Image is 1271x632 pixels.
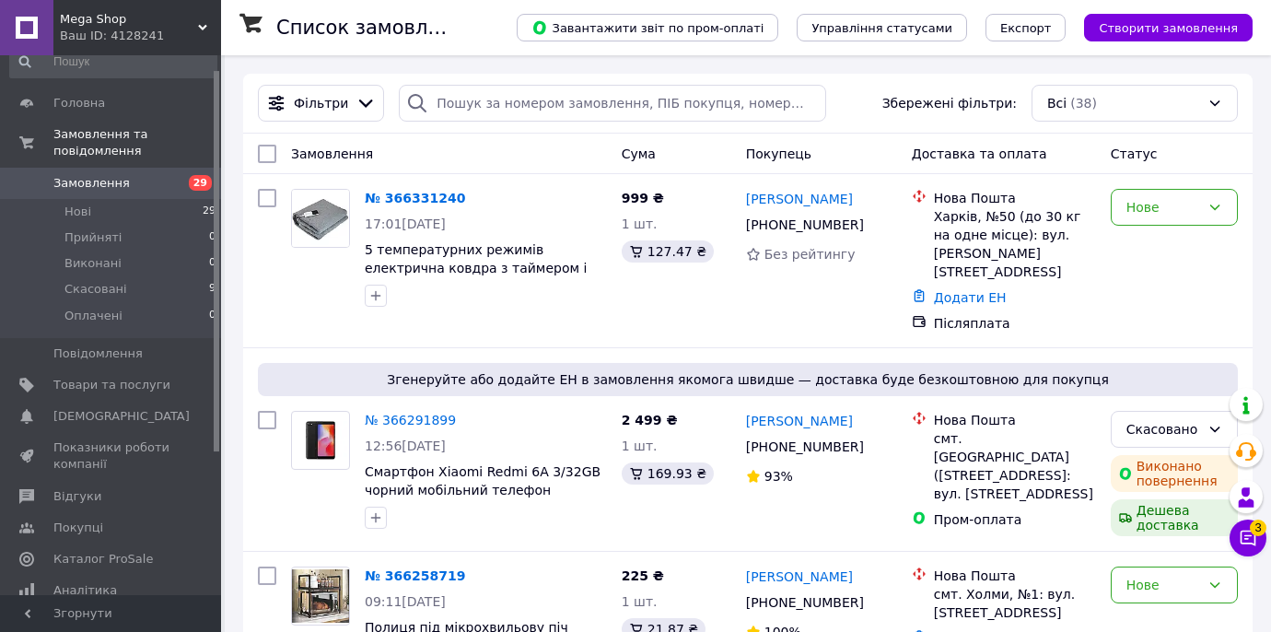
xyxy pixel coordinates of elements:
[622,413,678,427] span: 2 499 ₴
[811,21,952,35] span: Управління статусами
[622,191,664,205] span: 999 ₴
[985,14,1067,41] button: Експорт
[64,308,122,324] span: Оплачені
[365,413,456,427] a: № 366291899
[365,568,465,583] a: № 366258719
[64,281,127,298] span: Скасовані
[1230,520,1266,556] button: Чат з покупцем3
[1111,455,1238,492] div: Виконано повернення
[365,464,601,553] a: Смартфон Xiaomi Redmi 6A 3/32GB чорний мобільний телефон сенсорний сяомі редмі ксяомі якісний для...
[934,510,1096,529] div: Пром-оплата
[209,255,216,272] span: 0
[1070,96,1097,111] span: (38)
[291,411,350,470] a: Фото товару
[746,412,853,430] a: [PERSON_NAME]
[531,19,764,36] span: Завантажити звіт по пром-оплаті
[742,434,868,460] div: [PHONE_NUMBER]
[742,590,868,615] div: [PHONE_NUMBER]
[1000,21,1052,35] span: Експорт
[934,585,1096,622] div: смт. Холми, №1: вул. [STREET_ADDRESS]
[742,212,868,238] div: [PHONE_NUMBER]
[53,95,105,111] span: Головна
[53,345,143,362] span: Повідомлення
[934,411,1096,429] div: Нова Пошта
[53,488,101,505] span: Відгуки
[209,308,216,324] span: 0
[1047,94,1067,112] span: Всі
[189,175,212,191] span: 29
[60,28,221,44] div: Ваш ID: 4128241
[53,520,103,536] span: Покупці
[64,204,91,220] span: Нові
[622,217,658,231] span: 1 шт.
[276,17,463,39] h1: Список замовлень
[622,439,658,453] span: 1 шт.
[292,190,349,247] img: Фото товару
[203,204,216,220] span: 29
[622,146,656,161] span: Cума
[60,11,198,28] span: Mega Shop
[746,146,811,161] span: Покупець
[934,429,1096,503] div: смт. [GEOGRAPHIC_DATA] ([STREET_ADDRESS]: вул. [STREET_ADDRESS]
[934,567,1096,585] div: Нова Пошта
[53,377,170,393] span: Товари та послуги
[622,594,658,609] span: 1 шт.
[292,421,349,461] img: Фото товару
[517,14,778,41] button: Завантажити звіт по пром-оплаті
[1084,14,1253,41] button: Створити замовлення
[291,567,350,626] a: Фото товару
[746,190,853,208] a: [PERSON_NAME]
[292,569,349,622] img: Фото товару
[291,189,350,248] a: Фото товару
[764,469,793,484] span: 93%
[1111,499,1238,536] div: Дешева доставка
[365,242,595,331] a: 5 температурних режимів електрична ковдра з таймером і авто відключенням захист від перегріву які...
[53,439,170,473] span: Показники роботи компанії
[294,94,348,112] span: Фільтри
[1111,146,1158,161] span: Статус
[53,175,130,192] span: Замовлення
[1099,21,1238,35] span: Створити замовлення
[209,281,216,298] span: 9
[209,229,216,246] span: 0
[365,191,465,205] a: № 366331240
[912,146,1047,161] span: Доставка та оплата
[1126,419,1200,439] div: Скасовано
[53,551,153,568] span: Каталог ProSale
[53,126,221,159] span: Замовлення та повідомлення
[622,462,714,485] div: 169.93 ₴
[53,582,117,599] span: Аналітика
[64,229,122,246] span: Прийняті
[64,255,122,272] span: Виконані
[365,217,446,231] span: 17:01[DATE]
[365,439,446,453] span: 12:56[DATE]
[399,85,826,122] input: Пошук за номером замовлення, ПІБ покупця, номером телефону, Email, номером накладної
[1066,19,1253,34] a: Створити замовлення
[934,189,1096,207] div: Нова Пошта
[1126,197,1200,217] div: Нове
[934,290,1007,305] a: Додати ЕН
[291,146,373,161] span: Замовлення
[1250,520,1266,536] span: 3
[797,14,967,41] button: Управління статусами
[934,314,1096,333] div: Післяплата
[746,568,853,586] a: [PERSON_NAME]
[622,240,714,263] div: 127.47 ₴
[622,568,664,583] span: 225 ₴
[1126,575,1200,595] div: Нове
[53,408,190,425] span: [DEMOGRAPHIC_DATA]
[365,594,446,609] span: 09:11[DATE]
[265,370,1230,389] span: Згенеруйте або додайте ЕН в замовлення якомога швидше — доставка буде безкоштовною для покупця
[9,45,217,78] input: Пошук
[934,207,1096,281] div: Харків, №50 (до 30 кг на одне місце): вул. [PERSON_NAME][STREET_ADDRESS]
[882,94,1017,112] span: Збережені фільтри:
[764,247,856,262] span: Без рейтингу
